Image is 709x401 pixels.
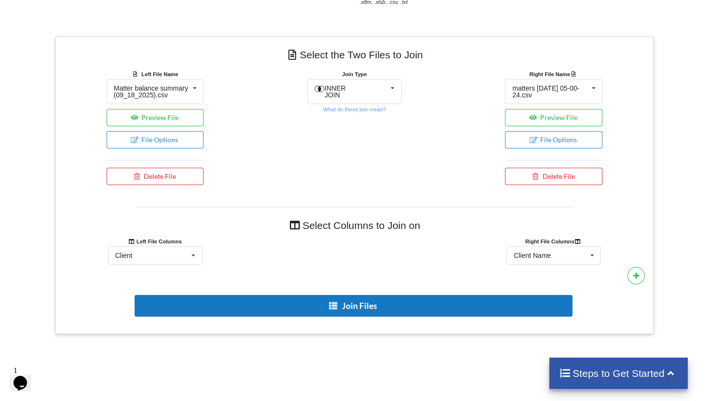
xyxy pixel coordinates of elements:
[323,107,386,112] small: What do these join mean?
[530,71,578,77] b: Right File Name
[114,85,189,98] div: Matter balance summary (09_18_2025).csv
[115,252,133,259] div: Client
[514,252,551,259] div: Client Name
[128,239,182,244] b: Left File Columns
[10,362,41,391] iframe: chat widget
[135,295,573,317] button: Join Files
[505,131,602,148] button: File Options
[107,168,204,185] button: Delete File
[342,71,367,77] b: Join Type
[107,109,204,126] button: Preview File
[325,84,346,99] span: INNER JOIN
[525,239,583,244] b: Right File Columns
[559,367,678,379] h4: Steps to Get Started
[512,85,587,98] div: matters [DATE] 05-00-24.csv
[141,71,178,77] b: Left File Name
[136,214,573,236] h4: Select Columns to Join on
[505,109,602,126] button: Preview File
[505,168,602,185] button: Delete File
[107,131,204,148] button: File Options
[63,44,646,66] h4: Select the Two Files to Join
